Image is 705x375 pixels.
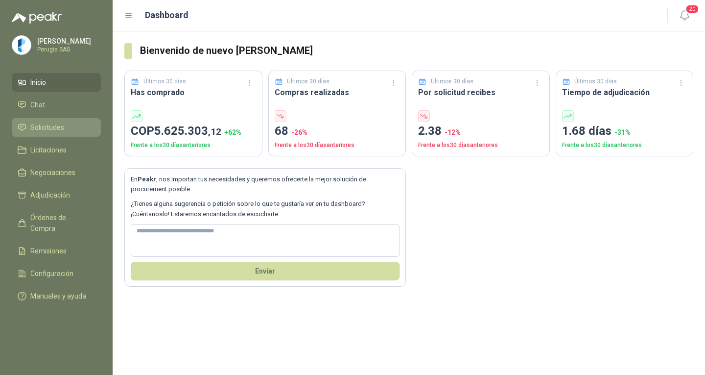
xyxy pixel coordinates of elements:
a: Inicio [12,73,101,92]
span: -12 % [445,128,461,136]
img: Logo peakr [12,12,62,24]
span: Negociaciones [30,167,75,178]
p: Perugia SAS [37,47,98,52]
h3: Compras realizadas [275,86,400,99]
a: Chat [12,96,101,114]
span: Manuales y ayuda [30,291,86,301]
span: + 62 % [224,128,241,136]
a: Configuración [12,264,101,283]
img: Company Logo [12,36,31,54]
p: 68 [275,122,400,141]
p: Últimos 30 días [287,77,329,86]
p: Últimos 30 días [431,77,473,86]
span: Adjudicación [30,190,70,200]
a: Órdenes de Compra [12,208,101,238]
a: Adjudicación [12,186,101,204]
h3: Bienvenido de nuevo [PERSON_NAME] [140,43,693,58]
span: Chat [30,100,45,110]
p: ¿Tienes alguna sugerencia o petición sobre lo que te gustaría ver en tu dashboard? ¡Cuéntanoslo! ... [131,199,399,219]
span: ,12 [208,126,221,137]
span: Remisiones [30,246,67,256]
span: Configuración [30,268,73,279]
p: COP [131,122,256,141]
a: Solicitudes [12,118,101,137]
h1: Dashboard [145,8,188,22]
button: Envíar [131,262,399,280]
p: 2.38 [418,122,543,141]
span: Solicitudes [30,122,64,133]
span: Inicio [30,77,46,88]
h3: Por solicitud recibes [418,86,543,99]
p: Frente a los 30 días anteriores [275,141,400,150]
p: En , nos importan tus necesidades y queremos ofrecerte la mejor solución de procurement posible. [131,175,399,195]
a: Negociaciones [12,163,101,182]
span: 5.625.303 [154,124,221,138]
span: -26 % [291,128,307,136]
span: Órdenes de Compra [30,212,92,234]
b: Peakr [138,175,156,183]
p: 1.68 días [562,122,687,141]
p: Frente a los 30 días anteriores [562,141,687,150]
a: Manuales y ayuda [12,287,101,305]
a: Remisiones [12,242,101,260]
p: Frente a los 30 días anteriores [131,141,256,150]
p: Frente a los 30 días anteriores [418,141,543,150]
h3: Has comprado [131,86,256,99]
a: Licitaciones [12,141,101,159]
span: -31 % [614,128,631,136]
p: [PERSON_NAME] [37,38,98,45]
h3: Tiempo de adjudicación [562,86,687,99]
p: Últimos 30 días [574,77,617,86]
button: 20 [676,7,693,25]
span: Licitaciones [30,145,67,155]
span: 20 [685,4,699,14]
p: Últimos 30 días [143,77,186,86]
